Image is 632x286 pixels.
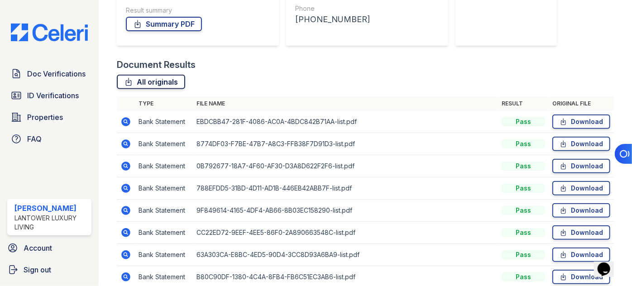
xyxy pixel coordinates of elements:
a: Download [552,225,610,240]
div: Lantower Luxury Living [14,214,88,232]
span: ID Verifications [27,90,79,101]
iframe: chat widget [594,250,623,277]
span: FAQ [27,133,42,144]
a: Account [4,239,95,257]
td: 788EFDD5-31BD-4D11-AD1B-446EB42ABB7F-list.pdf [193,177,498,200]
a: Properties [7,108,91,126]
td: 8774DF03-F7BE-47B7-A8C3-FFB38F7D91D3-list.pdf [193,133,498,155]
div: Pass [502,206,545,215]
td: Bank Statement [135,177,193,200]
a: FAQ [7,130,91,148]
img: CE_Logo_Blue-a8612792a0a2168367f1c8372b55b34899dd931a85d93a1a3d3e32e68fde9ad4.png [4,24,95,41]
th: Result [498,96,549,111]
a: Download [552,248,610,262]
div: Pass [502,162,545,171]
a: Download [552,203,610,218]
span: Sign out [24,264,51,275]
span: Doc Verifications [27,68,86,79]
div: Pass [502,117,545,126]
td: EBDCBB47-281F-4086-AC0A-4BDC842B71AA-list.pdf [193,111,498,133]
a: Download [552,137,610,151]
td: Bank Statement [135,155,193,177]
span: Properties [27,112,63,123]
th: File name [193,96,498,111]
div: Pass [502,272,545,281]
div: Pass [502,250,545,259]
td: Bank Statement [135,133,193,155]
div: Result summary [126,6,270,15]
a: Doc Verifications [7,65,91,83]
div: Pass [502,228,545,237]
div: [PHONE_NUMBER] [295,13,439,26]
a: Download [552,159,610,173]
td: 9F849614-4165-4DF4-AB66-8B03EC158290-list.pdf [193,200,498,222]
span: Account [24,243,52,253]
td: Bank Statement [135,244,193,266]
div: Pass [502,184,545,193]
td: Bank Statement [135,111,193,133]
td: Bank Statement [135,200,193,222]
div: Phone [295,4,439,13]
a: Sign out [4,261,95,279]
div: Pass [502,139,545,148]
td: 63A303CA-E8BC-4ED5-90D4-3CC8D93A6BA9-list.pdf [193,244,498,266]
div: Document Results [117,58,196,71]
th: Original file [549,96,614,111]
a: Summary PDF [126,17,202,31]
a: Download [552,181,610,195]
th: Type [135,96,193,111]
a: Download [552,270,610,284]
div: [PERSON_NAME] [14,203,88,214]
a: All originals [117,75,185,89]
a: ID Verifications [7,86,91,105]
a: Download [552,114,610,129]
td: 0B792677-18A7-4F60-AF30-D3A8D622F2F6-list.pdf [193,155,498,177]
td: CC22ED72-9EEF-4EE5-86F0-2A890663548C-list.pdf [193,222,498,244]
td: Bank Statement [135,222,193,244]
